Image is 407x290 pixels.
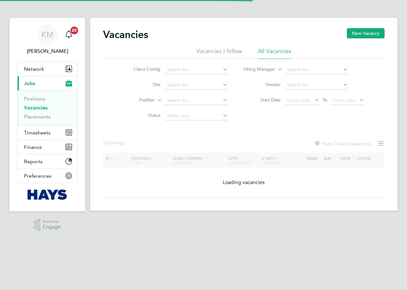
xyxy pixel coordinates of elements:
[314,141,371,147] label: Hide Closed Vacancies
[24,96,45,102] a: Positions
[124,82,160,87] label: Site
[18,76,77,90] button: Jobs
[165,65,228,74] input: Search for...
[196,47,242,59] li: Vacancies I follow
[18,169,77,183] button: Preferences
[124,112,160,118] label: Status
[103,28,148,41] h2: Vacancies
[287,97,310,103] span: Select date
[24,130,51,136] span: Timesheets
[258,47,291,59] li: All Vacancies
[124,66,160,72] label: Client Config
[24,66,44,72] span: Network
[18,125,77,140] button: Timesheets
[70,27,78,34] span: 20
[103,140,128,146] div: Showing
[43,219,61,224] span: Powered by
[62,24,75,45] a: 20
[285,65,348,74] input: Search for...
[165,111,228,120] input: Select one
[17,24,77,55] a: KM[PERSON_NAME]
[118,97,155,103] label: Position
[24,173,52,179] span: Preferences
[41,30,53,39] span: KM
[24,114,51,120] a: Placements
[165,96,228,105] input: Search for...
[24,80,35,86] span: Jobs
[17,47,77,55] span: Katie McPherson
[18,154,77,168] button: Reports
[18,62,77,76] button: Network
[24,105,48,111] a: Vacancies
[18,140,77,154] button: Finance
[332,97,355,103] span: Select date
[244,97,281,103] label: Start Date
[347,28,385,38] button: New Vacancy
[24,144,42,150] span: Finance
[34,219,61,231] a: Powered byEngage
[24,158,43,165] span: Reports
[321,96,329,104] span: To
[244,82,281,87] label: Vendor
[10,18,85,211] nav: Main navigation
[28,189,68,200] img: hays-logo-retina.png
[238,66,275,73] label: Hiring Manager
[123,140,127,146] span: ...
[17,189,77,200] a: Go to home page
[165,81,228,90] input: Search for...
[43,224,61,230] span: Engage
[18,90,77,125] div: Jobs
[285,81,348,90] input: Search for...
